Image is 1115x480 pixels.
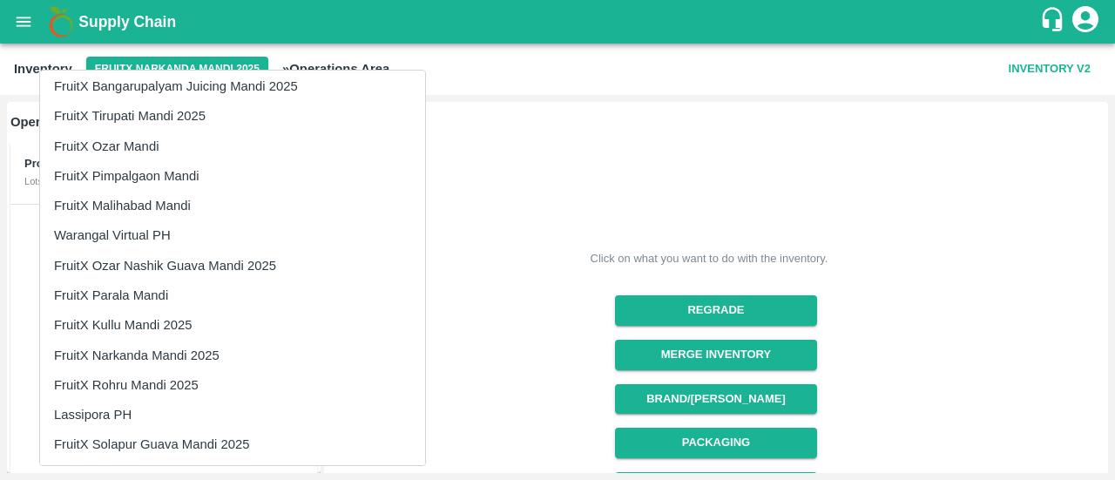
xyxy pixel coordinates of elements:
[40,251,425,281] li: FruitX Ozar Nashik Guava Mandi 2025
[40,71,425,101] li: FruitX Bangarupalyam Juicing Mandi 2025
[40,310,425,340] li: FruitX Kullu Mandi 2025
[40,429,425,459] li: FruitX Solapur Guava Mandi 2025
[40,400,425,429] li: Lassipora PH
[40,101,425,131] li: FruitX Tirupati Mandi 2025
[40,191,425,220] li: FruitX Malihabad Mandi
[40,161,425,191] li: FruitX Pimpalgaon Mandi
[40,281,425,310] li: FruitX Parala Mandi
[40,370,425,400] li: FruitX Rohru Mandi 2025
[40,220,425,250] li: Warangal Virtual PH
[40,132,425,161] li: FruitX Ozar Mandi
[40,341,425,370] li: FruitX Narkanda Mandi 2025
